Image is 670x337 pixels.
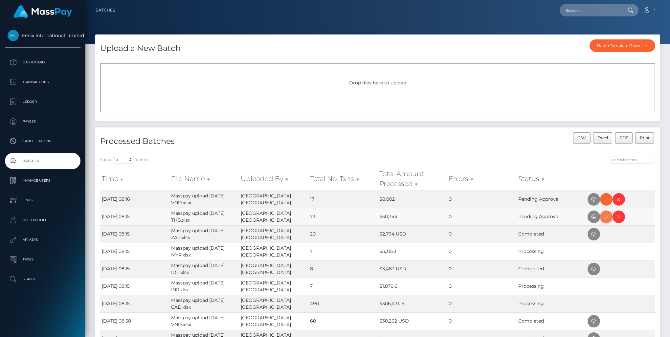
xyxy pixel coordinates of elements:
td: [DATE] 08:15 [100,278,169,295]
td: 20 [308,225,378,243]
input: Search batches [608,156,655,164]
td: [GEOGRAPHIC_DATA] [GEOGRAPHIC_DATA] [239,225,308,243]
td: [GEOGRAPHIC_DATA] [GEOGRAPHIC_DATA] [239,295,308,312]
td: 0 [447,260,516,278]
td: Masspay upload [DATE] THB.xlsx [169,208,239,225]
td: Processing [517,278,586,295]
p: Transactions [8,77,78,87]
a: Links [5,192,80,209]
img: MassPay Logo [13,5,72,18]
button: Excel [593,132,613,144]
td: $2,794 USD [378,225,447,243]
th: Status: activate to sort column ascending [517,167,586,191]
a: Payees [5,113,80,130]
td: Completed [517,225,586,243]
select: Showentries [111,156,136,164]
a: Taxes [5,251,80,268]
a: Cancellations [5,133,80,149]
span: CSV [577,135,586,140]
td: $8,002 [378,191,447,208]
td: Masspay upload [DATE] VND.xlsx [169,191,239,208]
a: Search [5,271,80,287]
td: $1,870.6 [378,278,447,295]
td: [GEOGRAPHIC_DATA] [GEOGRAPHIC_DATA] [239,191,308,208]
td: [DATE] 08:15 [100,260,169,278]
a: Manage Users [5,172,80,189]
a: User Profile [5,212,80,228]
p: Manage Users [8,176,78,186]
td: [DATE] 08:58 [100,312,169,330]
td: [DATE] 08:15 [100,295,169,312]
td: 7 [308,278,378,295]
h4: Processed Batches [100,136,373,147]
th: Uploaded By: activate to sort column ascending [239,167,308,191]
th: Time: activate to sort column ascending [100,167,169,191]
td: [GEOGRAPHIC_DATA] [GEOGRAPHIC_DATA] [239,243,308,260]
td: [DATE] 08:15 [100,243,169,260]
td: Processing [517,295,586,312]
span: Fenix International Limited [5,33,80,38]
td: 8 [308,260,378,278]
td: 0 [447,225,516,243]
a: Dashboard [5,54,80,71]
td: Masspay upload [DATE] CAD.xlsx [169,295,239,312]
th: Total Amount Processed: activate to sort column ascending [378,167,447,191]
h4: Upload a New Batch [100,43,181,54]
td: 7 [308,243,378,260]
span: Print [640,135,650,140]
button: Batch Template Download [590,39,655,52]
td: 0 [447,295,516,312]
td: Processing [517,243,586,260]
td: $30,343 [378,208,447,225]
button: Print [635,132,654,144]
td: Completed [517,260,586,278]
span: PDF [619,135,628,140]
p: Links [8,195,78,205]
p: Search [8,274,78,284]
td: 0 [447,243,516,260]
td: [GEOGRAPHIC_DATA] [GEOGRAPHIC_DATA] [239,208,308,225]
th: Errors: activate to sort column ascending [447,167,516,191]
button: PDF [615,132,633,144]
p: Payees [8,117,78,126]
td: Masspay upload [DATE] INR.xlsx [169,278,239,295]
td: $5,315.3 [378,243,447,260]
td: 0 [447,278,516,295]
span: Excel [597,135,608,140]
th: Total No. Txns: activate to sort column ascending [308,167,378,191]
button: CSV [573,132,591,144]
p: Dashboard [8,57,78,67]
td: Masspay upload [DATE] IDR.xlsx [169,260,239,278]
td: 60 [308,312,378,330]
td: [DATE] 08:15 [100,225,169,243]
td: Masspay upload [DATE] ZAR.xlsx [169,225,239,243]
p: API Keys [8,235,78,245]
input: Search... [560,4,621,16]
p: User Profile [8,215,78,225]
td: 0 [447,191,516,208]
span: Drop files here to upload [349,80,406,86]
td: $3,483 USD [378,260,447,278]
p: Ledger [8,97,78,107]
p: Taxes [8,255,78,264]
td: [DATE] 08:15 [100,208,169,225]
td: Pending Approval [517,191,586,208]
td: 490 [308,295,378,312]
td: [GEOGRAPHIC_DATA] [GEOGRAPHIC_DATA] [239,278,308,295]
td: 0 [447,312,516,330]
a: Ledger [5,94,80,110]
td: Pending Approval [517,208,586,225]
label: Show entries [100,156,149,164]
td: [GEOGRAPHIC_DATA] [GEOGRAPHIC_DATA] [239,260,308,278]
td: Masspay upload [DATE] VND.xlsx [169,312,239,330]
a: Transactions [5,74,80,90]
td: 0 [447,208,516,225]
td: $306,431.15 [378,295,447,312]
td: Completed [517,312,586,330]
img: Fenix International Limited [8,30,19,41]
td: 17 [308,191,378,208]
p: Batches [8,156,78,166]
a: API Keys [5,232,80,248]
td: [GEOGRAPHIC_DATA] [GEOGRAPHIC_DATA] [239,312,308,330]
th: File Name: activate to sort column ascending [169,167,239,191]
